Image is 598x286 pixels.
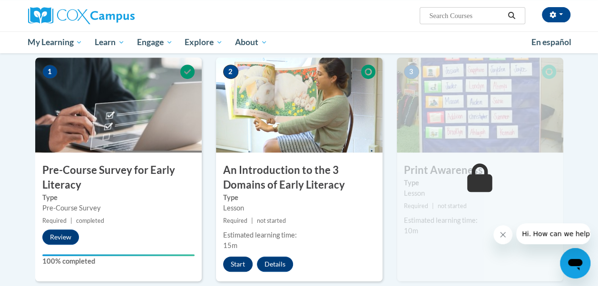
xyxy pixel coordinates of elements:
span: | [251,217,253,224]
span: My Learning [28,37,82,48]
div: Estimated learning time: [223,230,375,240]
div: Your progress [42,254,195,256]
div: Estimated learning time: [404,215,556,226]
span: 3 [404,65,419,79]
span: Required [404,202,428,210]
a: Cox Campus [28,7,199,24]
span: 1 [42,65,58,79]
a: My Learning [22,31,89,53]
iframe: Close message [493,225,512,244]
h3: Print Awareness [397,163,563,178]
div: Lesson [404,188,556,199]
span: 10m [404,227,418,235]
img: Course Image [397,57,563,153]
a: Engage [131,31,179,53]
span: Engage [137,37,173,48]
span: En español [531,37,571,47]
a: About [229,31,274,53]
span: completed [76,217,104,224]
span: | [432,202,434,210]
button: Details [257,257,293,272]
iframe: Button to launch messaging window [560,248,590,278]
span: 2 [223,65,238,79]
h3: An Introduction to the 3 Domains of Early Literacy [216,163,382,192]
button: Review [42,229,79,245]
button: Search [504,10,519,21]
img: Course Image [35,57,202,153]
button: Account Settings [542,7,570,22]
a: Explore [178,31,229,53]
a: En español [525,32,578,52]
span: | [70,217,72,224]
span: Required [223,217,247,224]
div: Main menu [21,31,578,53]
label: 100% completed [42,256,195,267]
span: Learn [95,37,125,48]
span: not started [438,202,467,210]
span: Required [42,217,67,224]
h3: Pre-Course Survey for Early Literacy [35,163,202,192]
img: Cox Campus [28,7,135,24]
div: Lesson [223,203,375,213]
label: Type [404,178,556,188]
button: Start [223,257,253,272]
label: Type [223,192,375,203]
span: 15m [223,241,237,249]
span: Explore [185,37,223,48]
iframe: Message from company [516,223,590,244]
div: Pre-Course Survey [42,203,195,213]
span: not started [257,217,286,224]
a: Learn [88,31,131,53]
span: Hi. How can we help? [6,7,77,14]
label: Type [42,192,195,203]
span: About [235,37,267,48]
input: Search Courses [428,10,504,21]
img: Course Image [216,57,382,153]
